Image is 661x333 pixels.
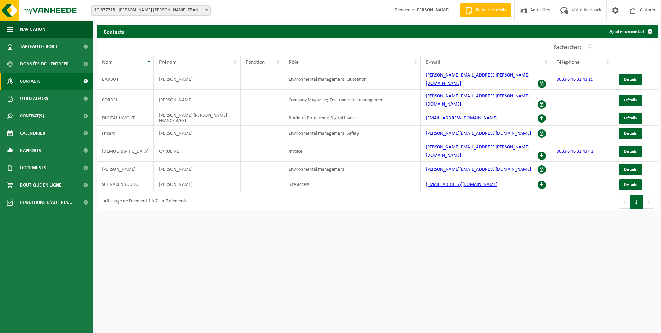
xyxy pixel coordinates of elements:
td: [PERSON_NAME] [154,69,241,90]
td: [PERSON_NAME] [97,162,154,177]
td: Environmental management [283,162,421,177]
span: Détails [624,98,637,102]
span: Tableau de bord [20,38,57,55]
h2: Contacts [97,25,131,38]
span: 10-877715 - ADLER PELZER FRANCE WEST - MORNAC [92,6,210,15]
span: Prénom [159,60,177,65]
button: 1 [630,195,643,209]
a: [PERSON_NAME][EMAIL_ADDRESS][DOMAIN_NAME] [426,131,531,136]
a: Détails [619,164,642,175]
a: [PERSON_NAME][EMAIL_ADDRESS][DOMAIN_NAME] [426,167,531,172]
span: Détails [624,149,637,154]
span: Utilisateurs [20,90,48,107]
span: Détails [624,77,637,82]
td: DIGITAL INVOICE [97,110,154,126]
td: [PERSON_NAME] [154,162,241,177]
span: Documents [20,159,46,177]
a: [PERSON_NAME][EMAIL_ADDRESS][PERSON_NAME][DOMAIN_NAME] [426,93,529,107]
td: Borderel-Bordereau; Digital Invoice [283,110,421,126]
span: Calendrier [20,125,45,142]
span: Fonction [246,60,265,65]
a: [PERSON_NAME][EMAIL_ADDRESS][PERSON_NAME][DOMAIN_NAME] [426,73,529,86]
span: Données de l'entrepr... [20,55,73,73]
span: Boutique en ligne [20,177,62,194]
td: Site access [283,177,421,192]
button: Previous [619,195,630,209]
a: Détails [619,113,642,124]
td: Environmental management; Quotation [283,69,421,90]
a: Détails [619,95,642,106]
span: Rôle [289,60,299,65]
span: Détails [624,167,637,172]
a: Demande devis [460,3,511,17]
a: Détails [619,74,642,85]
td: CAROLINE [154,141,241,162]
span: Conditions d'accepta... [20,194,72,211]
a: [PERSON_NAME][EMAIL_ADDRESS][PERSON_NAME][DOMAIN_NAME] [426,145,529,158]
a: [EMAIL_ADDRESS][DOMAIN_NAME] [426,182,497,187]
a: 0033 6 46 31 43 41 [557,149,593,154]
td: CORDEL [97,90,154,110]
td: Company Magazine; Environmental management [283,90,421,110]
a: 0033 6 46 31 43 19 [557,77,593,82]
button: Next [643,195,654,209]
a: [EMAIL_ADDRESS][DOMAIN_NAME] [426,116,497,121]
a: Détails [619,128,642,139]
td: Fricard [97,126,154,141]
a: Détails [619,146,642,157]
span: Détails [624,182,637,187]
td: [PERSON_NAME] [154,177,241,192]
span: Contrat(s) [20,107,44,125]
div: Affichage de l'élément 1 à 7 sur 7 éléments [100,196,187,208]
span: Rapports [20,142,41,159]
td: [PERSON_NAME] [154,90,241,110]
span: Contacts [20,73,41,90]
span: Téléphone [557,60,580,65]
td: [PERSON_NAME] [154,126,241,141]
td: SCHNAKENBOURG [97,177,154,192]
span: Nom [102,60,113,65]
a: Détails [619,179,642,190]
span: Demande devis [474,7,508,14]
td: [DEMOGRAPHIC_DATA] [97,141,154,162]
span: 10-877715 - ADLER PELZER FRANCE WEST - MORNAC [91,5,211,16]
span: Navigation [20,21,45,38]
td: Invoice [283,141,421,162]
span: E-mail [426,60,440,65]
td: Environmental management; Safety [283,126,421,141]
td: [PERSON_NAME] [PERSON_NAME] FRANCE WEST [154,110,241,126]
span: Détails [624,116,637,120]
a: Ajouter un contact [604,25,657,38]
strong: [PERSON_NAME] [415,8,450,13]
label: Rechercher: [554,45,581,50]
td: BARBOT [97,69,154,90]
span: Détails [624,131,637,136]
